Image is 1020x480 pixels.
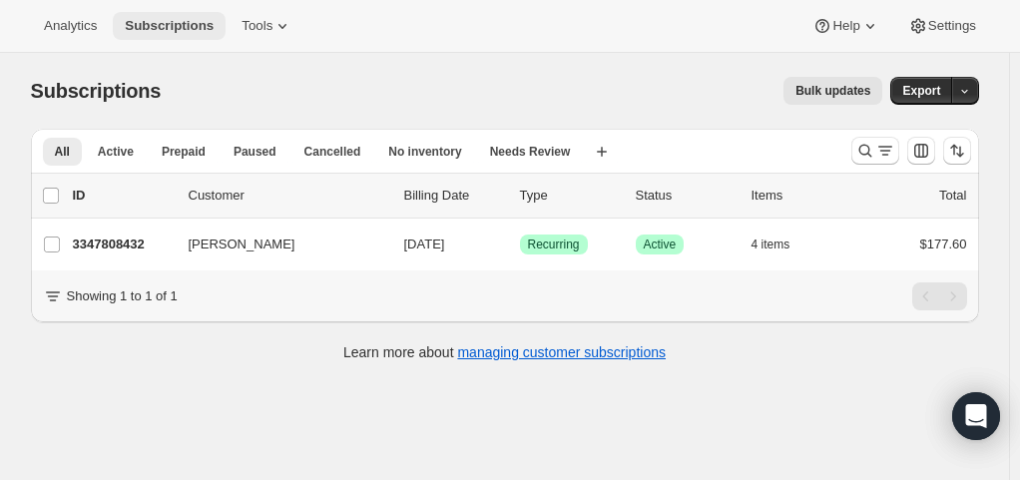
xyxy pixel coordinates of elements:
button: Bulk updates [783,77,882,105]
button: Search and filter results [851,137,899,165]
span: Prepaid [162,144,206,160]
button: Subscriptions [113,12,226,40]
span: Settings [928,18,976,34]
span: Help [832,18,859,34]
span: Tools [242,18,272,34]
p: Showing 1 to 1 of 1 [67,286,178,306]
button: Help [800,12,891,40]
button: [PERSON_NAME] [177,229,376,260]
span: [DATE] [404,237,445,251]
p: Total [939,186,966,206]
span: Cancelled [304,144,361,160]
nav: Pagination [912,282,967,310]
span: Active [98,144,134,160]
p: Customer [189,186,388,206]
span: Export [902,83,940,99]
span: No inventory [388,144,461,160]
span: Needs Review [490,144,571,160]
p: ID [73,186,173,206]
span: Analytics [44,18,97,34]
span: Bulk updates [795,83,870,99]
p: Billing Date [404,186,504,206]
p: 3347808432 [73,235,173,254]
button: Create new view [586,138,618,166]
p: Learn more about [343,342,666,362]
div: 3347808432[PERSON_NAME][DATE]SuccessRecurringSuccessActive4 items$177.60 [73,231,967,258]
div: Items [752,186,851,206]
div: Open Intercom Messenger [952,392,1000,440]
span: Subscriptions [125,18,214,34]
span: $177.60 [920,237,967,251]
button: Analytics [32,12,109,40]
span: Subscriptions [31,80,162,102]
div: Type [520,186,620,206]
button: Sort the results [943,137,971,165]
span: [PERSON_NAME] [189,235,295,254]
span: Paused [234,144,276,160]
button: Export [890,77,952,105]
span: Recurring [528,237,580,252]
button: Settings [896,12,988,40]
button: 4 items [752,231,812,258]
div: IDCustomerBilling DateTypeStatusItemsTotal [73,186,967,206]
button: Customize table column order and visibility [907,137,935,165]
p: Status [636,186,736,206]
a: managing customer subscriptions [457,344,666,360]
span: 4 items [752,237,790,252]
span: Active [644,237,677,252]
span: All [55,144,70,160]
button: Tools [230,12,304,40]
